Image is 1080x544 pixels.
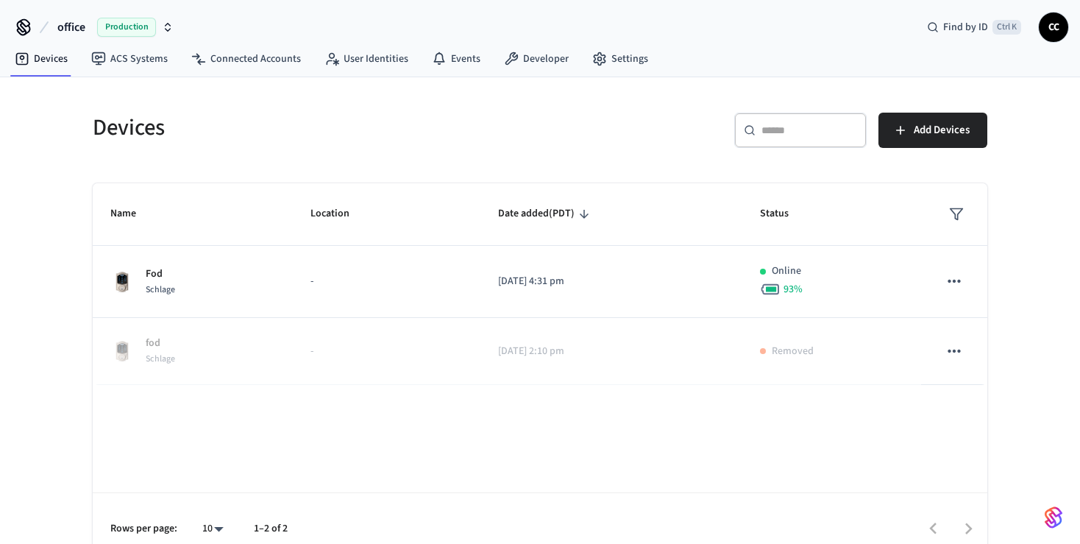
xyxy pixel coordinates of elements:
[310,274,462,289] p: -
[110,270,134,294] img: Schlage Sense Smart Deadbolt with Camelot Trim, Front
[254,521,288,537] p: 1–2 of 2
[498,344,725,359] p: [DATE] 2:10 pm
[580,46,660,72] a: Settings
[195,518,230,540] div: 10
[492,46,580,72] a: Developer
[310,344,462,359] p: -
[772,344,814,359] p: Removed
[97,18,156,37] span: Production
[784,282,803,297] span: 93 %
[93,183,987,385] table: sticky table
[110,202,155,225] span: Name
[57,18,85,36] span: office
[146,283,175,296] span: Schlage
[878,113,987,148] button: Add Devices
[760,202,808,225] span: Status
[146,266,175,282] p: Fod
[943,20,988,35] span: Find by ID
[420,46,492,72] a: Events
[310,202,369,225] span: Location
[1045,506,1062,529] img: SeamLogoGradient.69752ec5.svg
[93,113,531,143] h5: Devices
[914,121,970,140] span: Add Devices
[180,46,313,72] a: Connected Accounts
[313,46,420,72] a: User Identities
[110,521,177,537] p: Rows per page:
[915,14,1033,40] div: Find by IDCtrl K
[110,339,134,363] img: Schlage Sense Smart Deadbolt with Camelot Trim, Front
[79,46,180,72] a: ACS Systems
[146,336,175,351] p: fod
[146,353,175,365] span: Schlage
[1040,14,1067,40] span: CC
[498,274,725,289] p: [DATE] 4:31 pm
[1039,13,1068,42] button: CC
[992,20,1021,35] span: Ctrl K
[3,46,79,72] a: Devices
[772,264,801,279] p: Online
[498,202,594,225] span: Date added(PDT)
